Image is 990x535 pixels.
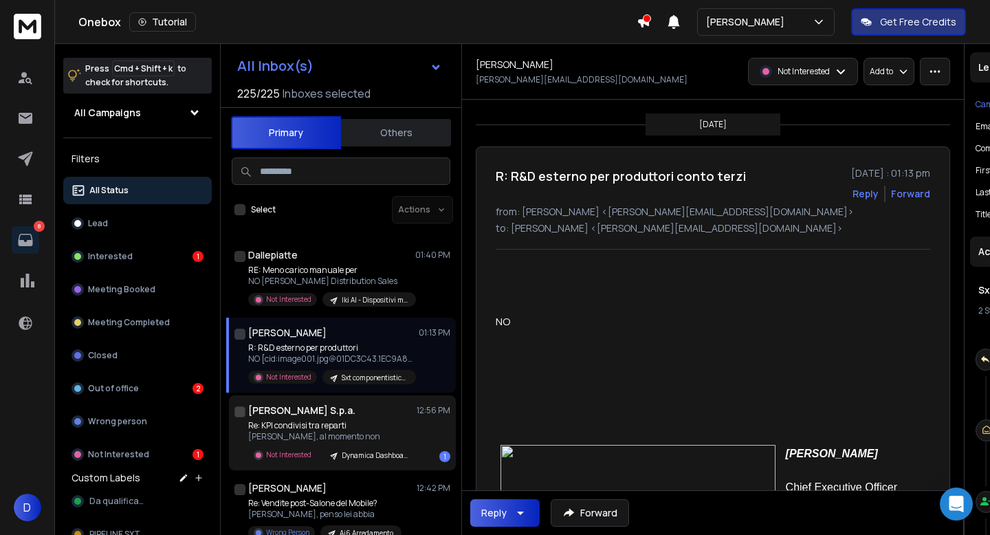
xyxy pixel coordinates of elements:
[248,420,413,431] p: Re: KPI condivisi tra reparti
[237,85,280,102] span: 225 / 225
[63,309,212,336] button: Meeting Completed
[78,12,637,32] div: Onebox
[248,353,413,364] p: NO [cid:image001.jpg@01DC3C43.1EC9A880] [PERSON_NAME] Chief
[470,499,540,527] button: Reply
[940,488,973,521] div: Open Intercom Messenger
[248,265,413,276] p: RE: Meno carico manuale per
[63,177,212,204] button: All Status
[88,449,149,460] p: Not Interested
[63,342,212,369] button: Closed
[496,221,930,235] p: to: [PERSON_NAME] <[PERSON_NAME][EMAIL_ADDRESS][DOMAIN_NAME]>
[283,85,371,102] h3: Inboxes selected
[880,15,956,29] p: Get Free Credits
[870,66,893,77] p: Add to
[226,52,453,80] button: All Inbox(s)
[852,187,879,201] button: Reply
[248,342,413,353] p: R: R&D esterno per produttori
[63,243,212,270] button: Interested1
[417,405,450,416] p: 12:56 PM
[192,383,203,394] div: 2
[34,221,45,232] p: 8
[89,185,129,196] p: All Status
[192,449,203,460] div: 1
[248,276,413,287] p: NO [PERSON_NAME] Distribution Sales
[88,416,147,427] p: Wrong person
[231,116,341,149] button: Primary
[851,8,966,36] button: Get Free Credits
[88,284,155,295] p: Meeting Booked
[192,251,203,262] div: 1
[63,441,212,468] button: Not Interested1
[439,451,450,462] div: 1
[415,250,450,261] p: 01:40 PM
[129,12,196,32] button: Tutorial
[778,66,830,77] p: Not Interested
[342,295,408,305] p: Iki AI - Dispositivi medici
[248,404,355,417] h1: [PERSON_NAME] S.p.a.
[786,481,897,493] span: Chief Executive Officer
[342,450,408,461] p: Dynamica Dashboard Power BI - ottobre
[63,99,212,127] button: All Campaigns
[251,204,276,215] label: Select
[88,218,108,229] p: Lead
[88,251,133,262] p: Interested
[63,375,212,402] button: Out of office2
[266,294,311,305] p: Not Interested
[248,326,327,340] h1: [PERSON_NAME]
[342,373,408,383] p: Sxt componentistica ottobre
[63,276,212,303] button: Meeting Booked
[63,210,212,237] button: Lead
[63,408,212,435] button: Wrong person
[63,149,212,168] h3: Filters
[891,187,930,201] div: Forward
[248,498,401,509] p: Re: Vendite post-Salone del Mobile?
[248,481,327,495] h1: [PERSON_NAME]
[89,496,147,507] span: Da qualificare
[248,248,298,262] h1: Dallepiatte
[417,483,450,494] p: 12:42 PM
[699,119,727,130] p: [DATE]
[12,226,39,254] a: 8
[112,61,175,76] span: Cmd + Shift + k
[74,106,141,120] h1: All Campaigns
[248,431,413,442] p: [PERSON_NAME], al momento non
[266,372,311,382] p: Not Interested
[786,448,878,459] span: [PERSON_NAME]
[237,59,313,73] h1: All Inbox(s)
[88,350,118,361] p: Closed
[341,118,451,148] button: Others
[248,509,401,520] p: [PERSON_NAME], penso lei abbia
[496,314,510,328] span: NO
[476,74,687,85] p: [PERSON_NAME][EMAIL_ADDRESS][DOMAIN_NAME]
[851,166,930,180] p: [DATE] : 01:13 pm
[88,383,139,394] p: Out of office
[266,450,311,460] p: Not Interested
[551,499,629,527] button: Forward
[88,317,170,328] p: Meeting Completed
[14,494,41,521] button: D
[496,166,746,186] h1: R: R&D esterno per produttori conto terzi
[496,205,930,219] p: from: [PERSON_NAME] <[PERSON_NAME][EMAIL_ADDRESS][DOMAIN_NAME]>
[476,58,553,72] h1: [PERSON_NAME]
[706,15,790,29] p: [PERSON_NAME]
[85,62,186,89] p: Press to check for shortcuts.
[71,471,140,485] h3: Custom Labels
[419,327,450,338] p: 01:13 PM
[63,488,212,515] button: Da qualificare
[481,506,507,520] div: Reply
